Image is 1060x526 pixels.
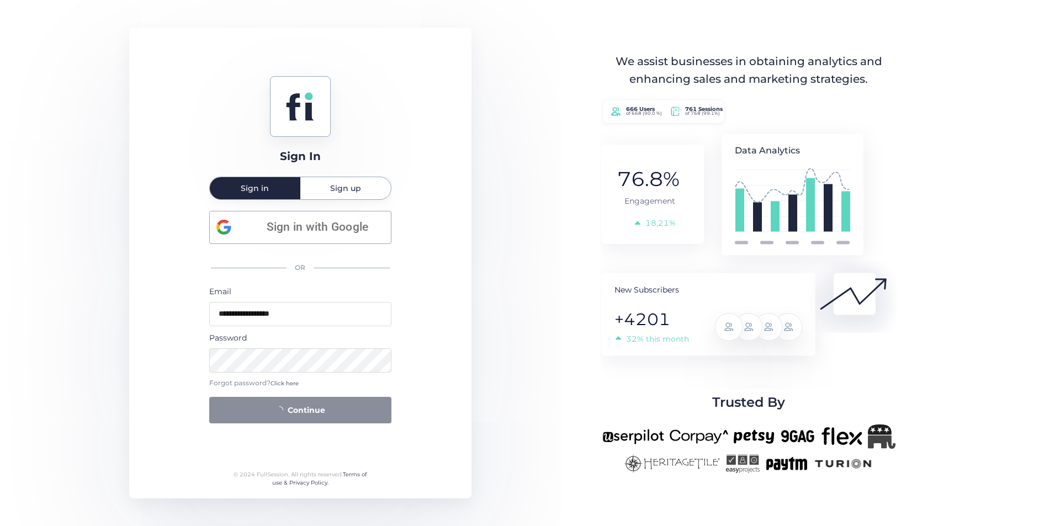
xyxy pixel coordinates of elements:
tspan: 18,21% [645,218,676,228]
tspan: Data Analytics [735,145,800,156]
tspan: of 668 (90.0 %) [626,111,662,116]
span: Trusted By [712,392,785,413]
tspan: 76.8% [618,167,680,191]
button: Continue [209,397,391,423]
tspan: 761 Sessions [686,106,724,113]
span: Sign up [330,184,361,192]
div: Sign In [280,148,321,165]
img: Republicanlogo-bw.png [868,424,895,449]
span: Sign in with Google [251,218,384,236]
tspan: New Subscribers [614,285,679,295]
span: Sign in [241,184,269,192]
div: © 2024 FullSession. All rights reserved. [229,470,372,487]
img: paytm-new.png [765,454,808,473]
div: Forgot password? [209,378,391,389]
div: We assist businesses in obtaining analytics and enhancing sales and marketing strategies. [603,53,894,88]
span: Click here [271,380,299,387]
div: Email [209,285,391,297]
tspan: 666 Users [626,106,655,113]
img: easyprojects-new.png [725,454,760,473]
tspan: 32% this month [626,334,689,344]
tspan: of 768 (99.1%) [686,111,720,116]
tspan: Engagement [624,196,675,206]
img: petsy-new.png [734,424,774,449]
div: Password [209,332,391,344]
tspan: +4201 [614,309,670,330]
img: 9gag-new.png [780,424,816,449]
img: userpilot-new.png [602,424,664,449]
span: Continue [288,404,325,416]
img: corpay-new.png [670,424,728,449]
img: flex-new.png [821,424,862,449]
div: OR [209,256,391,280]
img: heritagetile-new.png [624,454,720,473]
img: turion-new.png [813,454,873,473]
